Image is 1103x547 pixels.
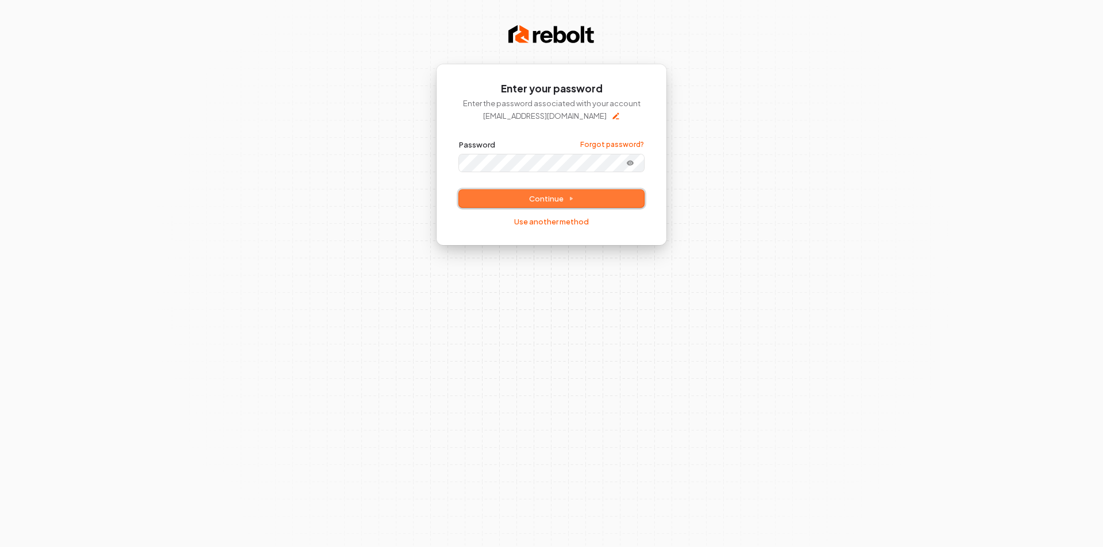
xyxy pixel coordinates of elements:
button: Show password [619,156,642,170]
span: Continue [529,193,574,204]
button: Continue [459,190,644,207]
p: [EMAIL_ADDRESS][DOMAIN_NAME] [483,111,607,121]
a: Forgot password? [580,140,644,149]
h1: Enter your password [459,82,644,96]
label: Password [459,139,495,150]
p: Enter the password associated with your account [459,98,644,108]
img: Rebolt Logo [508,23,595,46]
a: Use another method [514,216,589,227]
button: Edit [611,111,620,121]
